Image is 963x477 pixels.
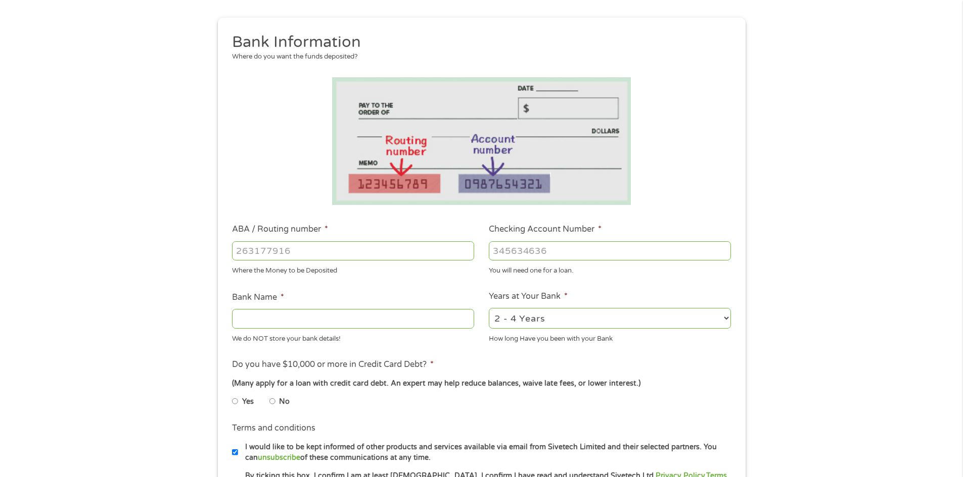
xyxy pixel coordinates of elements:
[489,291,568,302] label: Years at Your Bank
[489,241,731,260] input: 345634636
[232,224,328,235] label: ABA / Routing number
[242,396,254,407] label: Yes
[489,330,731,344] div: How long Have you been with your Bank
[332,77,631,205] img: Routing number location
[232,262,474,276] div: Where the Money to be Deposited
[489,224,602,235] label: Checking Account Number
[489,262,731,276] div: You will need one for a loan.
[232,292,284,303] label: Bank Name
[232,32,723,52] h2: Bank Information
[232,241,474,260] input: 263177916
[232,378,730,389] div: (Many apply for a loan with credit card debt. An expert may help reduce balances, waive late fees...
[279,396,290,407] label: No
[238,442,734,463] label: I would like to be kept informed of other products and services available via email from Sivetech...
[258,453,300,462] a: unsubscribe
[232,423,315,434] label: Terms and conditions
[232,330,474,344] div: We do NOT store your bank details!
[232,52,723,62] div: Where do you want the funds deposited?
[232,359,434,370] label: Do you have $10,000 or more in Credit Card Debt?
